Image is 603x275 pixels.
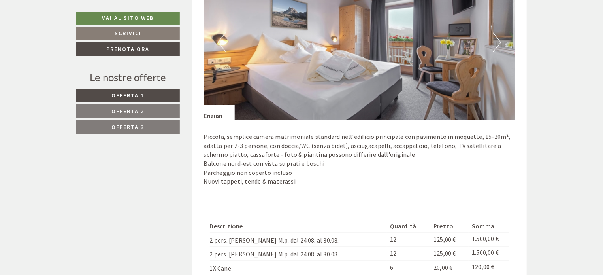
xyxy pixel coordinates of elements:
th: Somma [469,220,509,233]
td: 2 pers. [PERSON_NAME] M.p. dal 24.08. al 30.08. [210,247,387,261]
div: Enzian [204,105,235,120]
div: [GEOGRAPHIC_DATA] [12,23,119,30]
small: 09:59 [12,39,119,44]
td: 2 pers. [PERSON_NAME] M.p. dal 24.08. al 30.08. [210,233,387,247]
a: Scrivici [76,27,180,40]
span: Offerta 2 [112,108,145,115]
div: [DATE] [141,6,170,20]
span: 125,00 € [433,250,456,258]
span: 20,00 € [433,264,452,272]
div: Buon giorno, come possiamo aiutarla? [6,22,123,46]
th: Quantità [387,220,430,233]
a: Vai al sito web [76,12,180,25]
th: Descrizione [210,220,387,233]
td: 1.500,00 € [469,233,509,247]
th: Prezzo [430,220,469,233]
button: Next [493,32,501,52]
a: Prenota ora [76,42,180,56]
button: Invia [271,209,311,222]
button: Previous [218,32,226,52]
p: Piccola, semplice camera matrimoniale standard nell'edificio principale con pavimento in moquette... [204,132,515,186]
td: 12 [387,233,430,247]
span: 125,00 € [433,236,456,244]
span: Offerta 1 [112,92,145,99]
td: 12 [387,247,430,261]
span: Offerta 3 [112,123,145,131]
div: Le nostre offerte [76,70,180,85]
td: 1.500,00 € [469,247,509,261]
